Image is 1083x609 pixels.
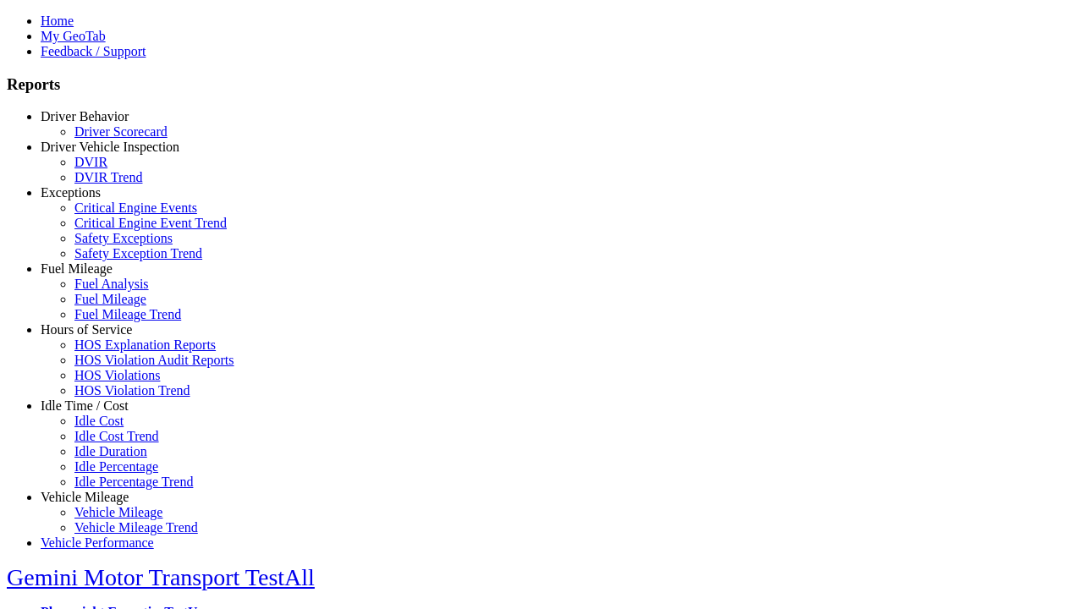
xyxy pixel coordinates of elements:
[74,155,107,169] a: DVIR
[74,246,202,261] a: Safety Exception Trend
[41,14,74,28] a: Home
[74,307,181,321] a: Fuel Mileage Trend
[41,261,113,276] a: Fuel Mileage
[41,185,101,200] a: Exceptions
[74,124,168,139] a: Driver Scorecard
[74,475,193,489] a: Idle Percentage Trend
[74,505,162,519] a: Vehicle Mileage
[74,200,197,215] a: Critical Engine Events
[41,490,129,504] a: Vehicle Mileage
[74,292,146,306] a: Fuel Mileage
[74,353,234,367] a: HOS Violation Audit Reports
[74,459,158,474] a: Idle Percentage
[74,414,124,428] a: Idle Cost
[74,429,159,443] a: Idle Cost Trend
[41,535,154,550] a: Vehicle Performance
[74,368,160,382] a: HOS Violations
[7,564,315,590] a: Gemini Motor Transport TestAll
[74,520,198,535] a: Vehicle Mileage Trend
[41,322,132,337] a: Hours of Service
[41,29,106,43] a: My GeoTab
[74,337,216,352] a: HOS Explanation Reports
[74,277,149,291] a: Fuel Analysis
[74,383,190,398] a: HOS Violation Trend
[41,398,129,413] a: Idle Time / Cost
[41,140,179,154] a: Driver Vehicle Inspection
[41,44,146,58] a: Feedback / Support
[41,109,129,123] a: Driver Behavior
[74,216,227,230] a: Critical Engine Event Trend
[7,75,1076,94] h3: Reports
[74,170,142,184] a: DVIR Trend
[74,231,173,245] a: Safety Exceptions
[74,444,147,458] a: Idle Duration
